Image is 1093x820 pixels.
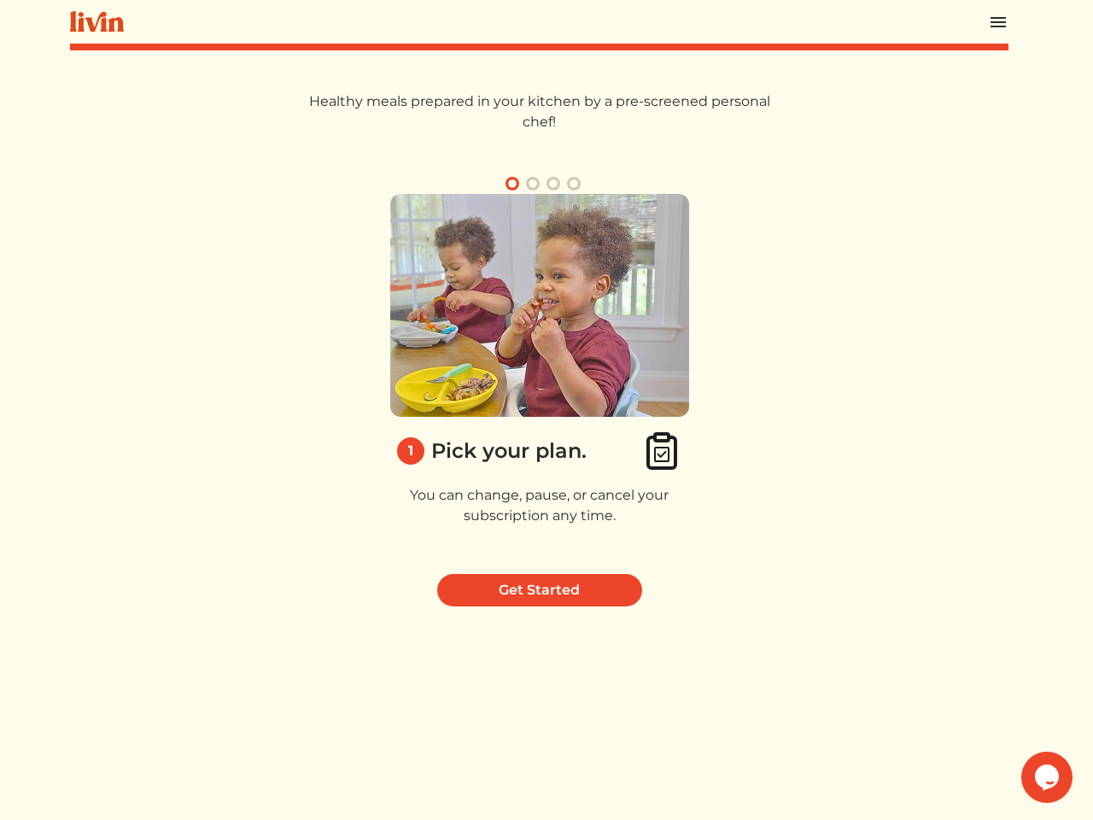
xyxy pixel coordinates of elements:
[390,194,689,417] img: 1_pick_plan-58eb60cc534f7a7539062c92543540e51162102f37796608976bb4e513d204c1.png
[70,11,124,32] img: livin-logo-a0d97d1a881af30f6274990eb6222085a2533c92bbd1e4f22c21b4f0d0e3210c.svg
[437,574,642,606] a: Get Started
[431,436,587,466] div: Pick your plan.
[1021,752,1076,803] iframe: chat widget
[397,437,424,465] div: 1
[641,430,682,471] img: clipboard_check-4e1afea9aecc1d71a83bd71232cd3fbb8e4b41c90a1eb376bae1e516b9241f3c.svg
[988,12,1008,32] img: menu_hamburger-cb6d353cf0ecd9f46ceae1c99ecbeb4a00e71ca567a856bd81f57e9d8c17bb26.svg
[390,485,689,526] p: You can change, pause, or cancel your subscription any time.
[305,91,774,132] p: Healthy meals prepared in your kitchen by a pre-screened personal chef!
